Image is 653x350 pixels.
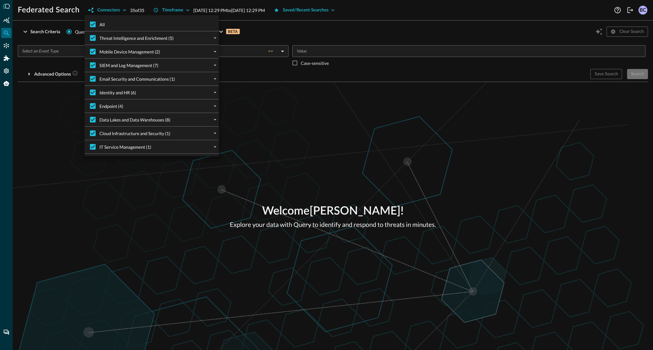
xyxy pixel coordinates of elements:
span: Data Lakes and Data Warehouses (8) [99,116,170,123]
button: expand [211,129,219,137]
button: expand [211,102,219,110]
button: expand [211,116,219,123]
button: expand [211,61,219,69]
span: Threat Intelligence and Enrichment (5) [99,35,174,41]
span: IT Service Management (1) [99,144,151,150]
span: All [99,21,105,28]
span: Identity and HR (6) [99,89,136,96]
button: expand [211,48,219,55]
span: Cloud Infrastructure and Security (1) [99,130,170,137]
button: expand [211,75,219,83]
button: expand [211,34,219,42]
span: Mobile Device Management (2) [99,48,160,55]
span: Email Security and Communications (1) [99,76,175,82]
span: SIEM and Log Management (7) [99,62,158,69]
button: expand [211,89,219,96]
span: Endpoint (4) [99,103,123,109]
button: expand [211,143,219,151]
